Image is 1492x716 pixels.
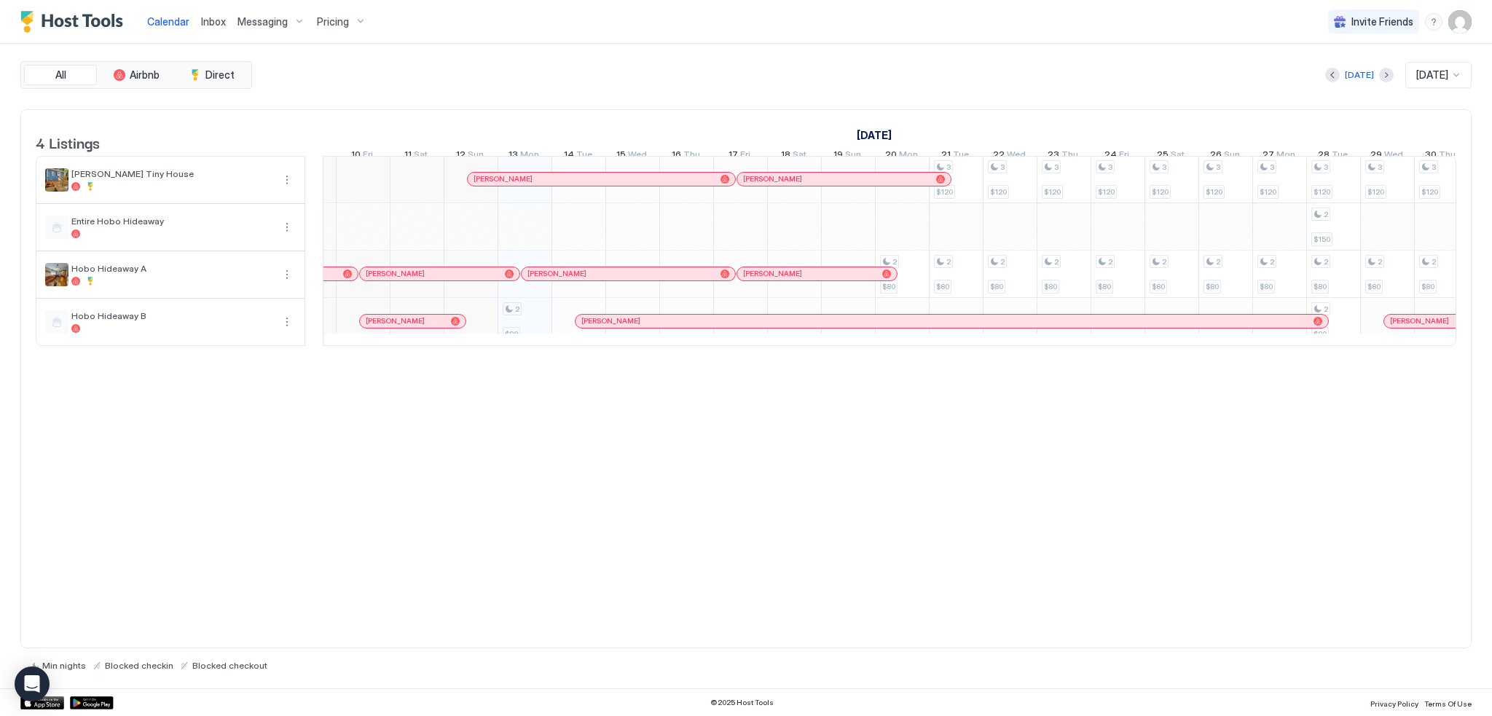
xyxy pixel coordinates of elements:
span: 14 [564,149,574,164]
span: 15 [616,149,626,164]
span: Sun [845,149,861,164]
div: App Store [20,696,64,709]
span: 2 [1054,257,1059,267]
span: Privacy Policy [1370,699,1418,708]
span: Hobo Hideaway A [71,263,272,274]
div: menu [278,313,296,331]
span: $80 [990,282,1003,291]
span: $80 [1044,282,1057,291]
span: $80 [882,282,895,291]
span: 27 [1263,149,1274,164]
span: Sun [1224,149,1240,164]
div: menu [278,266,296,283]
span: $80 [1367,282,1381,291]
span: $120 [1044,187,1061,197]
a: October 30, 2025 [1421,146,1459,167]
button: Next month [1379,68,1394,82]
a: Inbox [201,14,226,29]
span: [PERSON_NAME] [581,316,640,326]
span: Terms Of Use [1424,699,1472,708]
span: 11 [404,149,412,164]
span: Calendar [147,15,189,28]
span: Thu [683,149,700,164]
a: October 21, 2025 [938,146,973,167]
span: Messaging [237,15,288,28]
span: $120 [1206,187,1222,197]
a: October 26, 2025 [1206,146,1244,167]
span: $150 [1314,235,1330,244]
span: 18 [781,149,790,164]
span: [PERSON_NAME] [1390,316,1449,326]
span: [PERSON_NAME] [366,316,425,326]
button: More options [278,171,296,189]
span: Tue [1332,149,1348,164]
span: 2 [1432,257,1436,267]
span: $90 [1314,329,1327,339]
span: 19 [833,149,843,164]
span: Direct [205,68,235,82]
a: October 24, 2025 [1101,146,1133,167]
span: 16 [672,149,681,164]
span: 2 [1108,257,1112,267]
span: 26 [1210,149,1222,164]
button: Direct [176,65,248,85]
button: Previous month [1325,68,1340,82]
a: October 14, 2025 [560,146,596,167]
span: Sat [1171,149,1185,164]
span: $80 [1314,282,1327,291]
span: 3 [1378,162,1382,172]
span: Inbox [201,15,226,28]
span: $120 [1421,187,1438,197]
span: 23 [1048,149,1059,164]
span: $120 [936,187,953,197]
span: 4 Listings [36,131,100,153]
a: October 20, 2025 [882,146,922,167]
span: $80 [1152,282,1165,291]
span: 22 [993,149,1005,164]
button: More options [278,219,296,236]
span: 3 [1216,162,1220,172]
a: October 18, 2025 [777,146,810,167]
button: More options [278,266,296,283]
span: 2 [1324,304,1328,314]
span: 3 [1054,162,1059,172]
span: $90 [505,329,518,339]
span: Blocked checkout [192,660,267,671]
span: $120 [1314,187,1330,197]
span: Wed [1007,149,1026,164]
a: Google Play Store [70,696,114,709]
a: Host Tools Logo [20,11,130,33]
a: Terms Of Use [1424,695,1472,710]
a: October 10, 2025 [348,146,377,167]
span: $120 [990,187,1007,197]
span: Entire Hobo Hideaway [71,216,272,227]
span: 21 [941,149,951,164]
span: 3 [946,162,951,172]
span: Blocked checkin [105,660,173,671]
span: $80 [1421,282,1434,291]
a: Calendar [147,14,189,29]
span: [DATE] [1416,68,1448,82]
span: 29 [1370,149,1382,164]
a: October 15, 2025 [613,146,651,167]
span: Thu [1061,149,1078,164]
span: 2 [946,257,951,267]
span: 13 [509,149,518,164]
div: menu [278,171,296,189]
span: $120 [1098,187,1115,197]
a: October 25, 2025 [1153,146,1188,167]
span: Hobo Hideaway B [71,310,272,321]
span: 2 [1162,257,1166,267]
span: 2 [1378,257,1382,267]
span: [PERSON_NAME] Tiny House [71,168,272,179]
span: Sun [468,149,484,164]
span: Airbnb [130,68,160,82]
span: Sat [793,149,806,164]
span: © 2025 Host Tools [710,698,774,707]
span: 2 [515,304,519,314]
span: 30 [1425,149,1437,164]
span: 3 [1432,162,1436,172]
div: Open Intercom Messenger [15,666,50,701]
span: Invite Friends [1351,15,1413,28]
